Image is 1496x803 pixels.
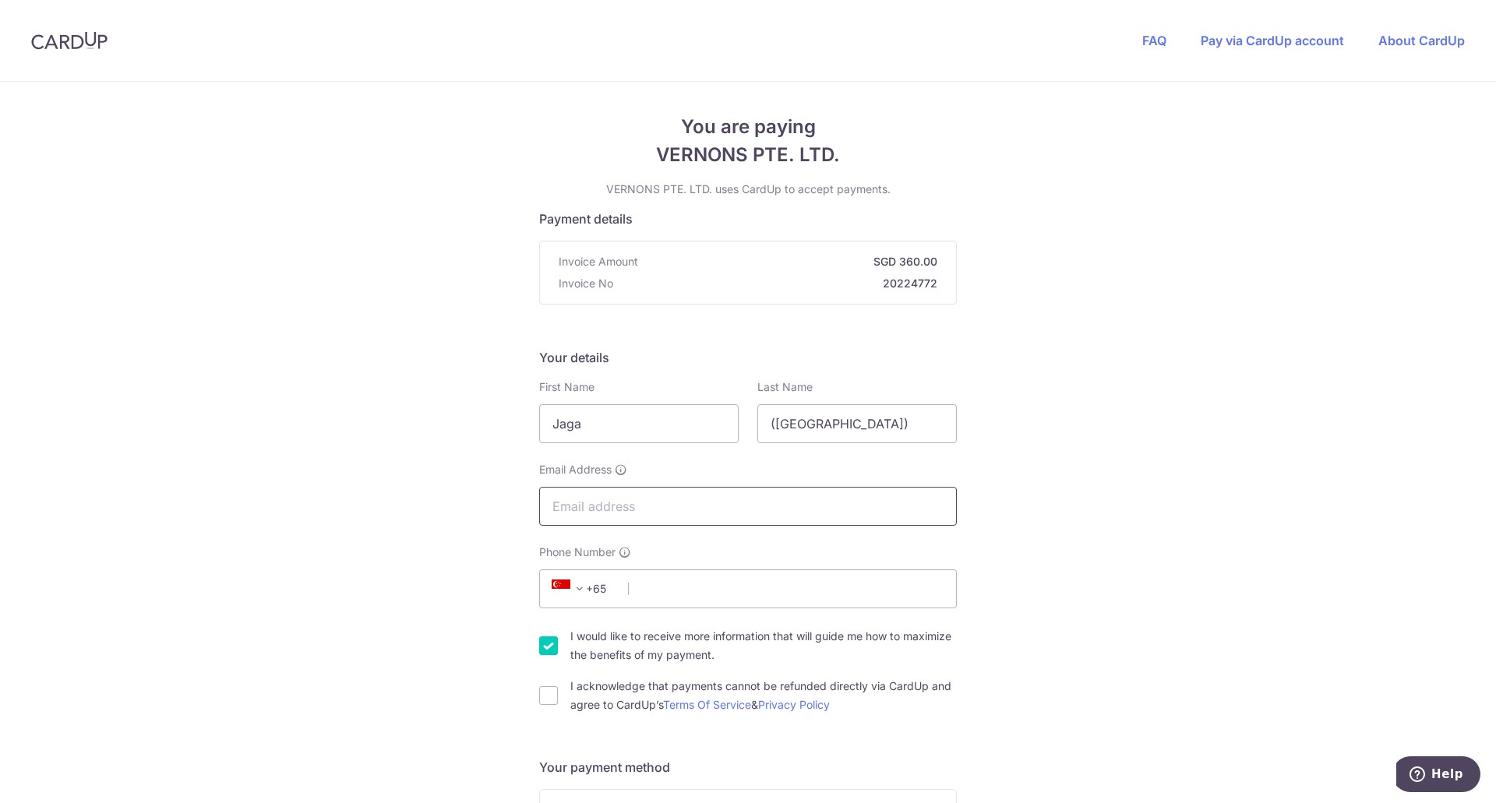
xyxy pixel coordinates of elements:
h5: Your payment method [539,758,957,777]
input: First name [539,404,739,443]
a: About CardUp [1378,33,1465,48]
a: FAQ [1142,33,1166,48]
a: Privacy Policy [758,698,830,711]
img: CardUp [31,31,108,50]
span: You are paying [539,113,957,141]
a: Pay via CardUp account [1201,33,1344,48]
span: Email Address [539,462,612,477]
strong: SGD 360.00 [644,254,937,269]
span: +65 [552,579,589,598]
h5: Your details [539,348,957,367]
label: I acknowledge that payments cannot be refunded directly via CardUp and agree to CardUp’s & [570,677,957,714]
p: VERNONS PTE. LTD. uses CardUp to accept payments. [539,181,957,197]
input: Last name [757,404,957,443]
span: VERNONS PTE. LTD. [539,141,957,169]
label: First Name [539,379,595,395]
label: I would like to receive more information that will guide me how to maximize the benefits of my pa... [570,627,957,664]
span: Invoice Amount [559,254,638,269]
span: +65 [547,579,617,598]
h5: Payment details [539,210,957,228]
input: Email address [539,487,957,526]
iframe: Opens a widget where you can find more information [1396,756,1480,795]
span: Phone Number [539,544,616,560]
a: Terms Of Service [663,698,751,711]
label: Last Name [757,379,813,395]
span: Invoice No [559,276,613,291]
strong: 20224772 [619,276,937,291]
